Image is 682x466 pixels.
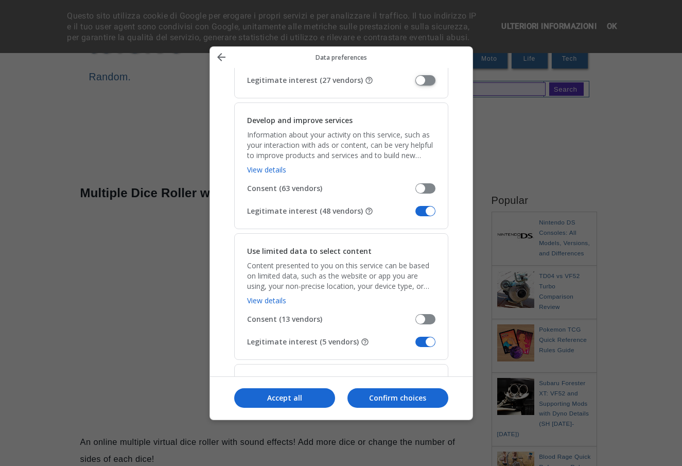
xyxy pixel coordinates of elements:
span: Consent (13 vendors) [247,314,415,324]
button: Some vendors are not asking for your consent, but are using your personal data on the basis of th... [365,76,373,84]
h2: Develop and improve services [247,115,353,126]
h2: Use limited data to select content [247,246,372,256]
button: Back [212,50,231,66]
span: Legitimate interest (27 vendors) [247,75,415,85]
span: Legitimate interest (5 vendors) [247,337,415,347]
p: Confirm choices [347,393,448,403]
button: This is one reason that vendors use data. Data used for security or an essential function can't b... [427,375,435,400]
div: Manage your data [209,46,473,420]
a: View details, Use limited data to select content [247,296,286,305]
span: Consent (63 vendors) [247,183,415,194]
p: Data preferences [231,53,452,62]
button: Confirm choices [347,388,448,408]
p: Content presented to you on this service can be based on limited data, such as the website or app... [247,261,435,291]
button: Some vendors are not asking for your consent, but are using your personal data on the basis of th... [365,207,373,215]
p: Accept all [234,393,335,403]
p: Information about your activity on this service, such as your interaction with ads or content, ca... [247,130,435,161]
button: Some vendors are not asking for your consent, but are using your personal data on the basis of th... [361,338,369,346]
span: Legitimate interest (48 vendors) [247,206,415,216]
button: Accept all [234,388,335,408]
a: View details, Develop and improve services [247,165,286,175]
